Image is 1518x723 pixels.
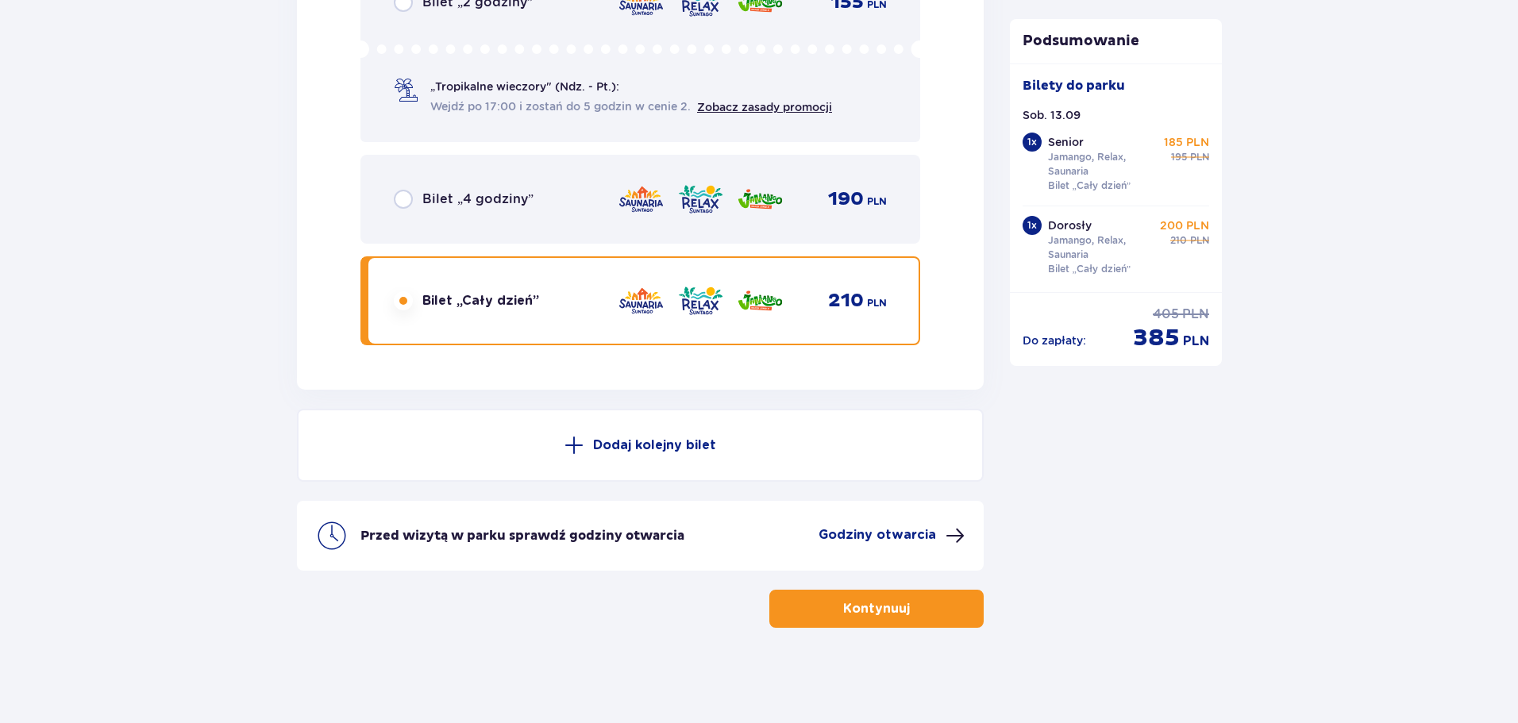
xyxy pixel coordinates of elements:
[1048,217,1092,233] p: Dorosły
[1023,216,1042,235] div: 1 x
[737,284,784,317] img: zone logo
[1048,179,1131,193] p: Bilet „Cały dzień”
[316,520,348,552] img: clock icon
[618,183,665,216] img: zone logo
[360,527,684,544] p: Przed wizytą w parku sprawdź godziny otwarcia
[819,526,936,544] p: Godziny otwarcia
[828,289,864,313] p: 210
[430,79,619,94] p: „Tropikalne wieczory" (Ndz. - Pt.):
[1048,233,1158,262] p: Jamango, Relax, Saunaria
[737,183,784,216] img: zone logo
[828,187,864,211] p: 190
[422,292,539,310] p: Bilet „Cały dzień”
[1023,107,1081,123] p: Sob. 13.09
[697,101,832,113] a: Zobacz zasady promocji
[1182,306,1209,323] p: PLN
[1133,323,1180,353] p: 385
[677,183,724,216] img: zone logo
[1048,262,1131,276] p: Bilet „Cały dzień”
[819,526,965,545] button: Godziny otwarcia
[1190,233,1209,248] p: PLN
[1023,333,1086,348] p: Do zapłaty :
[1023,133,1042,152] div: 1 x
[593,436,716,454] p: Dodaj kolejny bilet
[1048,150,1158,179] p: Jamango, Relax, Saunaria
[297,409,984,482] button: Dodaj kolejny bilet
[618,284,665,317] img: zone logo
[422,190,534,208] p: Bilet „4 godziny”
[769,590,984,628] button: Kontynuuj
[1171,150,1187,164] p: 195
[843,600,910,617] p: Kontynuuj
[1183,333,1209,350] p: PLN
[677,284,724,317] img: zone logo
[430,98,691,114] span: Wejdź po 17:00 i zostań do 5 godzin w cenie 2.
[1170,233,1187,248] p: 210
[1153,306,1179,323] p: 405
[1190,150,1209,164] p: PLN
[1010,32,1223,51] p: Podsumowanie
[1160,217,1209,233] p: 200 PLN
[867,296,887,310] p: PLN
[867,194,887,209] p: PLN
[1164,134,1209,150] p: 185 PLN
[1023,77,1125,94] p: Bilety do parku
[1048,134,1084,150] p: Senior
